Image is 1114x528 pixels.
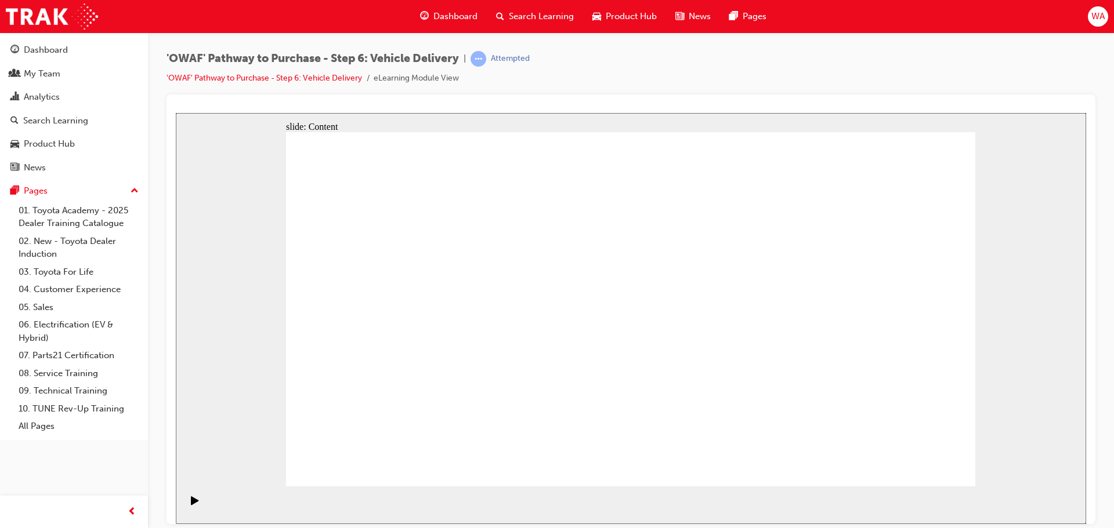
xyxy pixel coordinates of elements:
span: car-icon [592,9,601,24]
div: Pages [24,184,48,198]
button: DashboardMy TeamAnalyticsSearch LearningProduct HubNews [5,37,143,180]
span: search-icon [10,116,19,126]
li: eLearning Module View [374,72,459,85]
span: learningRecordVerb_ATTEMPT-icon [471,51,486,67]
span: chart-icon [10,92,19,103]
div: News [24,161,46,174]
span: news-icon [10,163,19,173]
a: 02. New - Toyota Dealer Induction [14,232,143,263]
a: Search Learning [5,110,143,132]
a: car-iconProduct Hub [583,5,666,28]
span: Product Hub [606,10,657,23]
span: news-icon [675,9,684,24]
a: News [5,157,143,179]
a: My Team [5,63,143,85]
div: Product Hub [24,137,75,151]
a: 09. Technical Training [14,382,143,400]
a: 06. Electrification (EV & Hybrid) [14,316,143,347]
a: 03. Toyota For Life [14,263,143,281]
button: Play (Ctrl+Alt+P) [6,383,26,402]
a: Analytics [5,86,143,108]
a: pages-iconPages [720,5,776,28]
span: search-icon [496,9,504,24]
img: Trak [6,3,98,30]
a: Product Hub [5,133,143,155]
span: people-icon [10,69,19,79]
span: up-icon [131,184,139,199]
div: My Team [24,67,60,81]
button: Pages [5,180,143,202]
a: All Pages [14,417,143,435]
div: Dashboard [24,43,68,57]
div: Attempted [491,53,530,64]
span: News [689,10,711,23]
button: WA [1088,6,1108,27]
a: 'OWAF' Pathway to Purchase - Step 6: Vehicle Delivery [167,73,362,83]
a: 05. Sales [14,298,143,316]
span: pages-icon [10,186,19,196]
span: WA [1091,10,1105,23]
span: guage-icon [420,9,429,24]
div: Search Learning [23,114,88,128]
div: playback controls [6,373,26,411]
a: 08. Service Training [14,365,143,383]
span: pages-icon [729,9,738,24]
div: Analytics [24,90,60,104]
span: car-icon [10,139,19,150]
a: news-iconNews [666,5,720,28]
span: Pages [743,10,766,23]
span: prev-icon [128,505,136,519]
a: search-iconSearch Learning [487,5,583,28]
span: 'OWAF' Pathway to Purchase - Step 6: Vehicle Delivery [167,52,459,65]
a: 04. Customer Experience [14,281,143,298]
a: 07. Parts21 Certification [14,347,143,365]
span: guage-icon [10,45,19,56]
span: | [464,52,466,65]
a: guage-iconDashboard [411,5,487,28]
a: 10. TUNE Rev-Up Training [14,400,143,418]
span: Dashboard [433,10,478,23]
a: Dashboard [5,39,143,61]
span: Search Learning [509,10,574,23]
a: 01. Toyota Academy - 2025 Dealer Training Catalogue [14,202,143,232]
